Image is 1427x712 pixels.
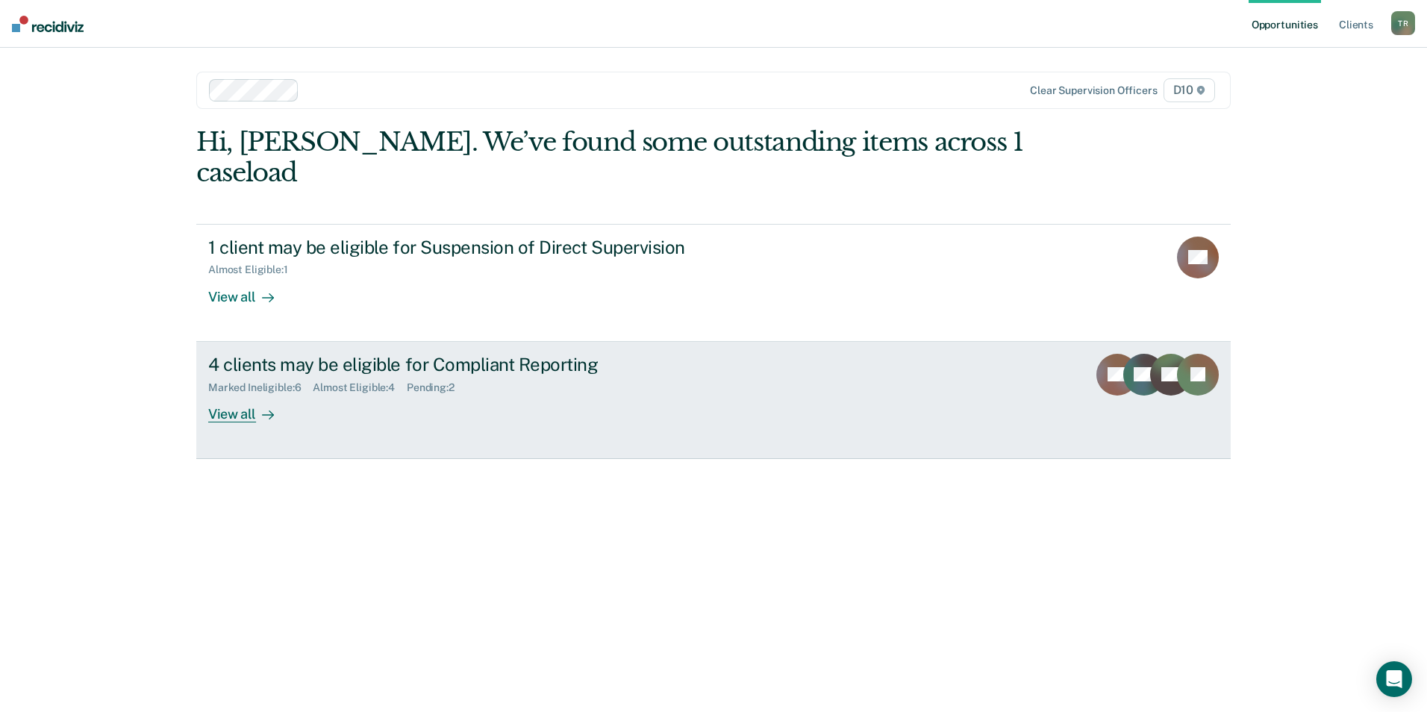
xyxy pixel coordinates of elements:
[1030,84,1157,97] div: Clear supervision officers
[1391,11,1415,35] button: TR
[208,237,732,258] div: 1 client may be eligible for Suspension of Direct Supervision
[196,127,1024,188] div: Hi, [PERSON_NAME]. We’ve found some outstanding items across 1 caseload
[208,393,292,422] div: View all
[1376,661,1412,697] div: Open Intercom Messenger
[1391,11,1415,35] div: T R
[1164,78,1215,102] span: D10
[196,342,1231,459] a: 4 clients may be eligible for Compliant ReportingMarked Ineligible:6Almost Eligible:4Pending:2Vie...
[407,381,466,394] div: Pending : 2
[12,16,84,32] img: Recidiviz
[208,354,732,375] div: 4 clients may be eligible for Compliant Reporting
[208,263,300,276] div: Almost Eligible : 1
[196,224,1231,342] a: 1 client may be eligible for Suspension of Direct SupervisionAlmost Eligible:1View all
[313,381,407,394] div: Almost Eligible : 4
[208,276,292,305] div: View all
[208,381,313,394] div: Marked Ineligible : 6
